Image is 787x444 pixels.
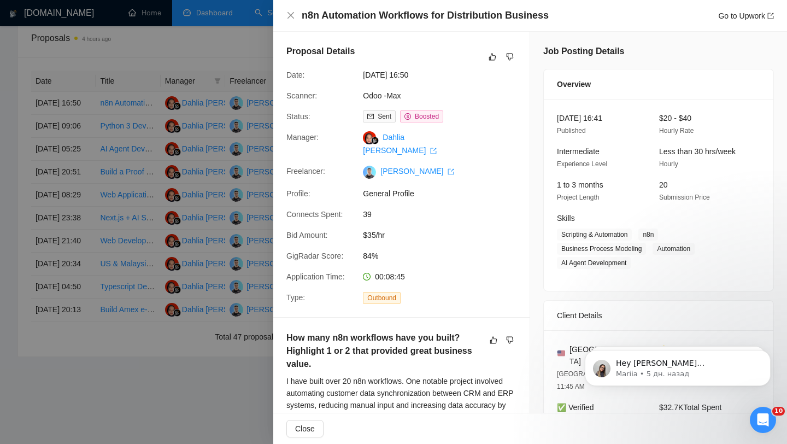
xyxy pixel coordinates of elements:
[557,160,607,168] span: Experience Level
[415,113,439,120] span: Boosted
[557,214,575,223] span: Skills
[286,420,324,437] button: Close
[557,147,600,156] span: Intermediate
[363,250,527,262] span: 84%
[404,113,411,120] span: dollar
[286,210,343,219] span: Connects Spent:
[286,272,345,281] span: Application Time:
[568,327,787,404] iframe: To enrich screen reader interactions, please activate Accessibility in Grammarly extension settings
[286,375,516,435] div: I have built over 20 n8n workflows. One notable project involved automating customer data synchro...
[286,11,295,20] button: Close
[557,114,602,122] span: [DATE] 16:41
[487,334,500,347] button: like
[286,112,310,121] span: Status:
[286,11,295,20] span: close
[557,257,631,269] span: AI Agent Development
[557,180,603,189] span: 1 to 3 months
[380,167,454,176] a: [PERSON_NAME] export
[772,407,785,416] span: 10
[638,229,658,241] span: n8n
[659,403,721,412] span: $32.7K Total Spent
[367,113,374,120] span: mail
[659,127,694,135] span: Hourly Rate
[543,45,624,58] h5: Job Posting Details
[718,11,774,20] a: Go to Upworkexport
[653,243,695,255] span: Automation
[448,168,454,175] span: export
[363,229,527,241] span: $35/hr
[430,148,437,154] span: export
[286,133,319,142] span: Manager:
[503,50,516,63] button: dislike
[363,188,527,200] span: General Profile
[363,133,437,155] a: Dahlia [PERSON_NAME] export
[286,91,317,100] span: Scanner:
[378,113,391,120] span: Sent
[286,71,304,79] span: Date:
[295,423,315,435] span: Close
[659,194,710,201] span: Submission Price
[286,231,328,239] span: Bid Amount:
[286,167,325,176] span: Freelancer:
[557,370,625,390] span: [GEOGRAPHIC_DATA] 11:45 AM
[490,336,497,344] span: like
[557,403,594,412] span: ✅ Verified
[286,189,310,198] span: Profile:
[363,292,401,304] span: Outbound
[659,114,691,122] span: $20 - $40
[557,78,591,90] span: Overview
[363,166,376,179] img: c1QoMr0c3c7z0ZsdDJdzNOMHwMc4mqWW0nL-0Xklj7Pk1fQzqc_jPMG8D3_PimD--b
[506,52,514,61] span: dislike
[557,243,646,255] span: Business Process Modeling
[503,334,516,347] button: dislike
[375,272,405,281] span: 00:08:45
[557,301,760,330] div: Client Details
[286,252,343,260] span: GigRadar Score:
[489,52,496,61] span: like
[659,160,678,168] span: Hourly
[767,13,774,19] span: export
[371,137,379,144] img: gigradar-bm.png
[363,208,527,220] span: 39
[286,293,305,302] span: Type:
[286,45,355,58] h5: Proposal Details
[363,273,371,281] span: clock-circle
[363,69,527,81] span: [DATE] 16:50
[750,407,776,433] iframe: Intercom live chat
[302,9,549,22] h4: n8n Automation Workflows for Distribution Business
[659,147,736,156] span: Less than 30 hrs/week
[363,91,401,100] a: Odoo -Max
[659,180,668,189] span: 20
[557,127,586,135] span: Published
[557,194,599,201] span: Project Length
[486,50,499,63] button: like
[286,331,482,371] h5: How many n8n workflows have you built? Highlight 1 or 2 that provided great business value.
[506,336,514,344] span: dislike
[557,349,565,357] img: 🇺🇸
[557,229,632,241] span: Scripting & Automation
